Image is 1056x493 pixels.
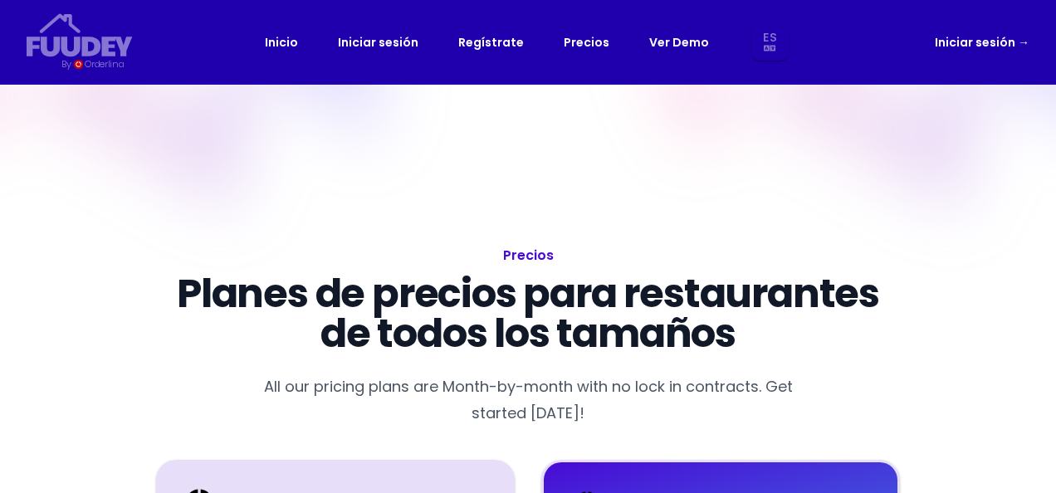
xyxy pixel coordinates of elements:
a: Inicio [265,32,298,52]
p: All our pricing plans are Month-by-month with no lock in contracts. Get started [DATE]! [249,373,807,427]
a: Iniciar sesión [338,32,418,52]
a: Ver Demo [649,32,709,52]
p: Planes de precios para restaurantes de todos los tamaños [156,274,900,354]
h1: Precios [156,244,900,267]
a: Precios [564,32,609,52]
a: Regístrate [458,32,524,52]
div: By [61,57,71,71]
div: Orderlina [85,57,124,71]
svg: {/* Added fill="currentColor" here */} {/* This rectangle defines the background. Its explicit fi... [27,13,133,57]
a: Iniciar sesión [935,32,1029,52]
span: → [1018,34,1029,51]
